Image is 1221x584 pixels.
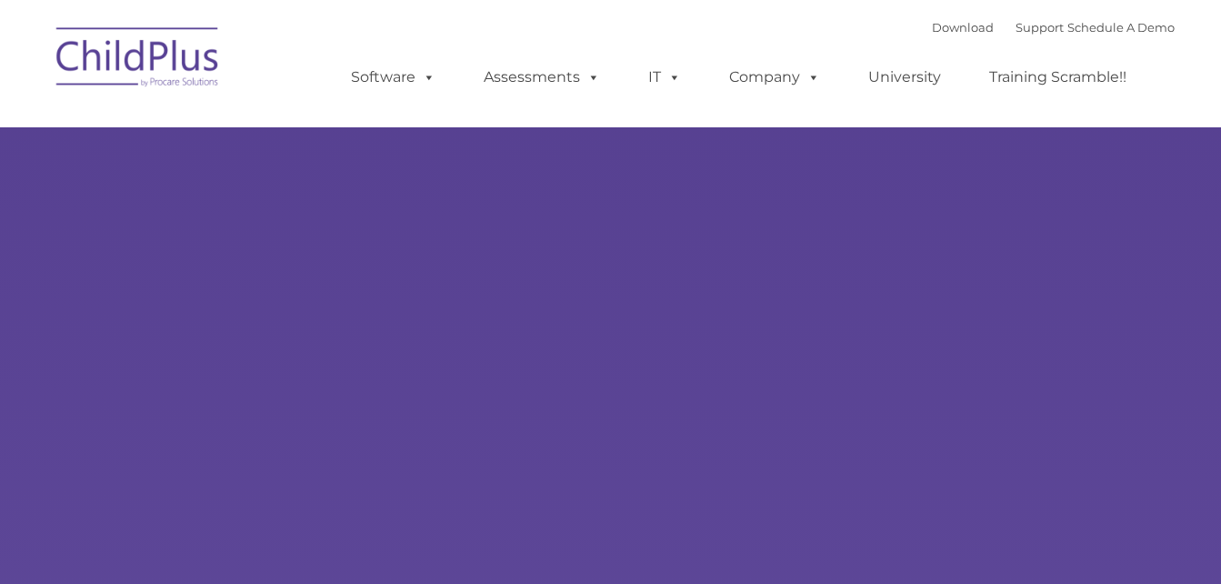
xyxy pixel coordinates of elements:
img: ChildPlus by Procare Solutions [47,15,229,106]
font: | [932,20,1175,35]
a: Download [932,20,994,35]
a: Schedule A Demo [1067,20,1175,35]
a: Company [711,59,838,96]
a: Assessments [465,59,618,96]
a: IT [630,59,699,96]
a: University [850,59,959,96]
a: Support [1016,20,1064,35]
a: Training Scramble!! [971,59,1145,96]
a: Software [333,59,454,96]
